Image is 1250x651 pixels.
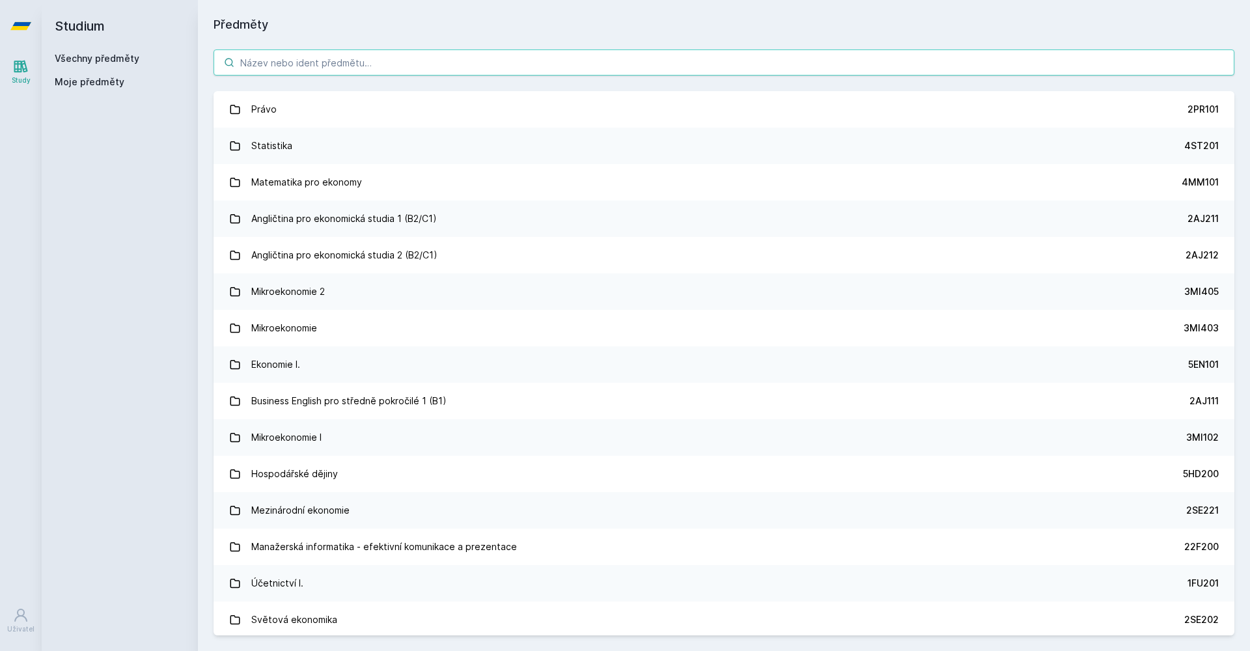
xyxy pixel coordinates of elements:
div: 5HD200 [1183,467,1219,480]
a: Business English pro středně pokročilé 1 (B1) 2AJ111 [214,383,1234,419]
div: 5EN101 [1188,358,1219,371]
h1: Předměty [214,16,1234,34]
div: Matematika pro ekonomy [251,169,362,195]
a: Statistika 4ST201 [214,128,1234,164]
a: Angličtina pro ekonomická studia 2 (B2/C1) 2AJ212 [214,237,1234,273]
div: Business English pro středně pokročilé 1 (B1) [251,388,447,414]
a: Ekonomie I. 5EN101 [214,346,1234,383]
div: Manažerská informatika - efektivní komunikace a prezentace [251,534,517,560]
div: 3MI102 [1186,431,1219,444]
div: Statistika [251,133,292,159]
input: Název nebo ident předmětu… [214,49,1234,76]
div: 2SE221 [1186,504,1219,517]
a: Mezinárodní ekonomie 2SE221 [214,492,1234,529]
a: Účetnictví I. 1FU201 [214,565,1234,602]
div: Mikroekonomie [251,315,317,341]
div: 3MI403 [1184,322,1219,335]
div: Světová ekonomika [251,607,337,633]
div: 2AJ211 [1187,212,1219,225]
a: Mikroekonomie 2 3MI405 [214,273,1234,310]
div: 2AJ212 [1186,249,1219,262]
a: Mikroekonomie I 3MI102 [214,419,1234,456]
div: Study [12,76,31,85]
div: 22F200 [1184,540,1219,553]
div: Právo [251,96,277,122]
div: 2AJ111 [1189,395,1219,408]
div: Angličtina pro ekonomická studia 1 (B2/C1) [251,206,437,232]
div: 2PR101 [1187,103,1219,116]
a: Angličtina pro ekonomická studia 1 (B2/C1) 2AJ211 [214,201,1234,237]
div: Angličtina pro ekonomická studia 2 (B2/C1) [251,242,437,268]
a: Mikroekonomie 3MI403 [214,310,1234,346]
a: Právo 2PR101 [214,91,1234,128]
a: Světová ekonomika 2SE202 [214,602,1234,638]
div: Mezinárodní ekonomie [251,497,350,523]
a: Všechny předměty [55,53,139,64]
div: 2SE202 [1184,613,1219,626]
a: Manažerská informatika - efektivní komunikace a prezentace 22F200 [214,529,1234,565]
a: Hospodářské dějiny 5HD200 [214,456,1234,492]
span: Moje předměty [55,76,124,89]
div: Mikroekonomie I [251,424,322,450]
div: Mikroekonomie 2 [251,279,325,305]
div: 4MM101 [1182,176,1219,189]
div: 3MI405 [1184,285,1219,298]
a: Study [3,52,39,92]
div: 4ST201 [1184,139,1219,152]
div: Hospodářské dějiny [251,461,338,487]
a: Uživatel [3,601,39,641]
div: Ekonomie I. [251,352,300,378]
div: 1FU201 [1187,577,1219,590]
div: Účetnictví I. [251,570,303,596]
a: Matematika pro ekonomy 4MM101 [214,164,1234,201]
div: Uživatel [7,624,35,634]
